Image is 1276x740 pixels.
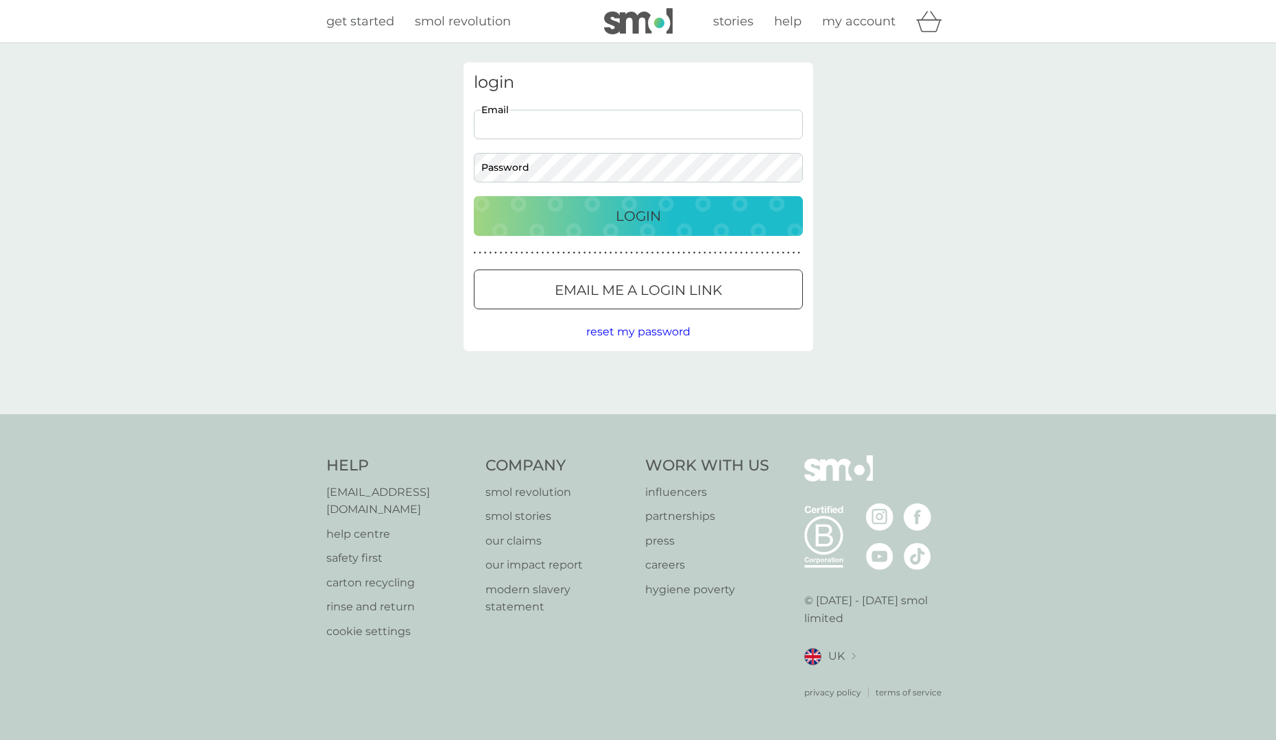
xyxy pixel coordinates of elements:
[713,14,754,29] span: stories
[552,250,555,256] p: ●
[562,250,565,256] p: ●
[536,250,539,256] p: ●
[326,484,472,518] a: [EMAIL_ADDRESS][DOMAIN_NAME]
[474,73,803,93] h3: login
[614,250,617,256] p: ●
[761,250,764,256] p: ●
[730,250,732,256] p: ●
[756,250,758,256] p: ●
[630,250,633,256] p: ●
[866,503,893,531] img: visit the smol Instagram page
[646,250,649,256] p: ●
[793,250,795,256] p: ●
[510,250,513,256] p: ●
[683,250,686,256] p: ●
[703,250,706,256] p: ●
[645,581,769,599] p: hygiene poverty
[777,250,780,256] p: ●
[804,592,950,627] p: © [DATE] - [DATE] smol limited
[474,270,803,309] button: Email me a login link
[719,250,722,256] p: ●
[586,323,690,341] button: reset my password
[822,12,895,32] a: my account
[516,250,518,256] p: ●
[326,623,472,641] a: cookie settings
[526,250,529,256] p: ●
[625,250,628,256] p: ●
[804,686,861,699] a: privacy policy
[852,653,856,660] img: select a new location
[698,250,701,256] p: ●
[645,484,769,501] p: influencers
[326,455,472,477] h4: Help
[485,556,631,574] a: our impact report
[489,250,492,256] p: ●
[500,250,503,256] p: ●
[326,14,394,29] span: get started
[555,279,722,301] p: Email me a login link
[713,12,754,32] a: stories
[645,508,769,525] a: partnerships
[787,250,790,256] p: ●
[494,250,497,256] p: ●
[485,455,631,477] h4: Company
[667,250,670,256] p: ●
[474,250,477,256] p: ●
[415,14,511,29] span: smol revolution
[735,250,738,256] p: ●
[326,12,394,32] a: get started
[797,250,800,256] p: ●
[672,250,675,256] p: ●
[645,556,769,574] p: careers
[645,532,769,550] a: press
[485,581,631,616] a: modern slavery statement
[604,250,607,256] p: ●
[604,8,673,34] img: smol
[588,250,591,256] p: ●
[876,686,941,699] a: terms of service
[610,250,612,256] p: ●
[828,647,845,665] span: UK
[485,484,631,501] a: smol revolution
[568,250,570,256] p: ●
[771,250,774,256] p: ●
[474,196,803,236] button: Login
[546,250,549,256] p: ●
[484,250,487,256] p: ●
[636,250,638,256] p: ●
[677,250,680,256] p: ●
[594,250,597,256] p: ●
[326,598,472,616] a: rinse and return
[599,250,602,256] p: ●
[326,525,472,543] a: help centre
[866,542,893,570] img: visit the smol Youtube page
[485,508,631,525] p: smol stories
[709,250,712,256] p: ●
[557,250,560,256] p: ●
[782,250,784,256] p: ●
[326,549,472,567] a: safety first
[904,503,931,531] img: visit the smol Facebook page
[505,250,507,256] p: ●
[693,250,696,256] p: ●
[774,12,802,32] a: help
[656,250,659,256] p: ●
[542,250,544,256] p: ●
[662,250,664,256] p: ●
[485,532,631,550] a: our claims
[725,250,727,256] p: ●
[804,455,873,502] img: smol
[583,250,586,256] p: ●
[645,455,769,477] h4: Work With Us
[616,205,661,227] p: Login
